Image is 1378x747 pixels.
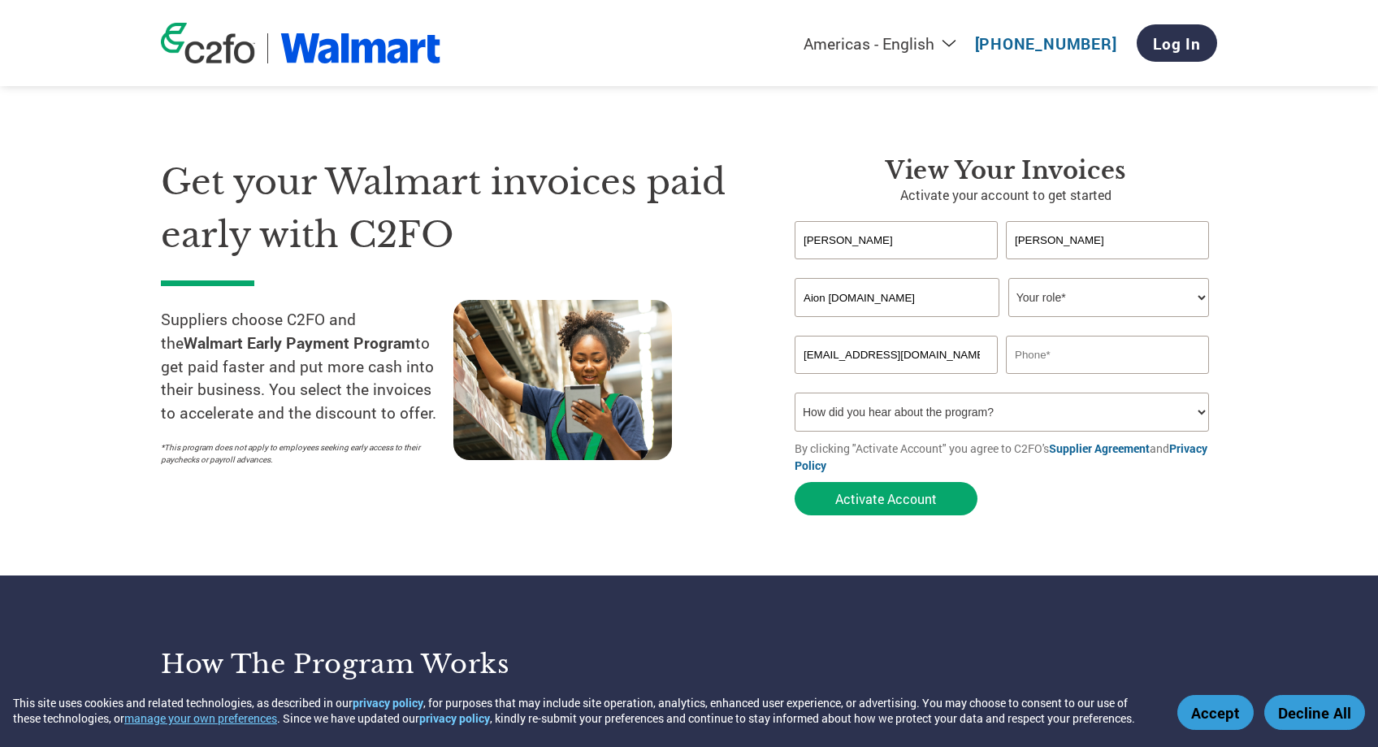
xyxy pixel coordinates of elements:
button: manage your own preferences [124,710,277,726]
div: Invalid first name or first name is too long [795,261,998,271]
select: Title/Role [1008,278,1209,317]
strong: Walmart Early Payment Program [184,332,415,353]
button: Decline All [1264,695,1365,730]
input: Invalid Email format [795,336,998,374]
p: Suppliers choose C2FO and the to get paid faster and put more cash into their business. You selec... [161,308,453,425]
div: Invalid last name or last name is too long [1006,261,1209,271]
div: This site uses cookies and related technologies, as described in our , for purposes that may incl... [13,695,1154,726]
div: Invalid company name or company name is too long [795,319,1209,329]
button: Activate Account [795,482,977,515]
button: Accept [1177,695,1254,730]
a: Supplier Agreement [1049,441,1150,456]
h1: Get your Walmart invoices paid early with C2FO [161,156,746,261]
input: Phone* [1006,336,1209,374]
p: *This program does not apply to employees seeking early access to their paychecks or payroll adva... [161,441,437,466]
img: c2fo logo [161,23,255,63]
input: First Name* [795,221,998,259]
img: Walmart [280,33,440,63]
a: privacy policy [419,710,490,726]
p: By clicking "Activate Account" you agree to C2FO's and [795,440,1217,474]
a: privacy policy [353,695,423,710]
h3: View Your Invoices [795,156,1217,185]
div: Inavlid Email Address [795,376,998,386]
a: [PHONE_NUMBER] [975,33,1117,54]
div: Inavlid Phone Number [1006,376,1209,386]
h3: How the program works [161,648,669,680]
input: Last Name* [1006,221,1209,259]
img: supply chain worker [453,300,672,460]
p: Activate your account to get started [795,185,1217,205]
a: Privacy Policy [795,441,1207,473]
a: Log In [1137,24,1217,62]
input: Your company name* [795,278,999,317]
